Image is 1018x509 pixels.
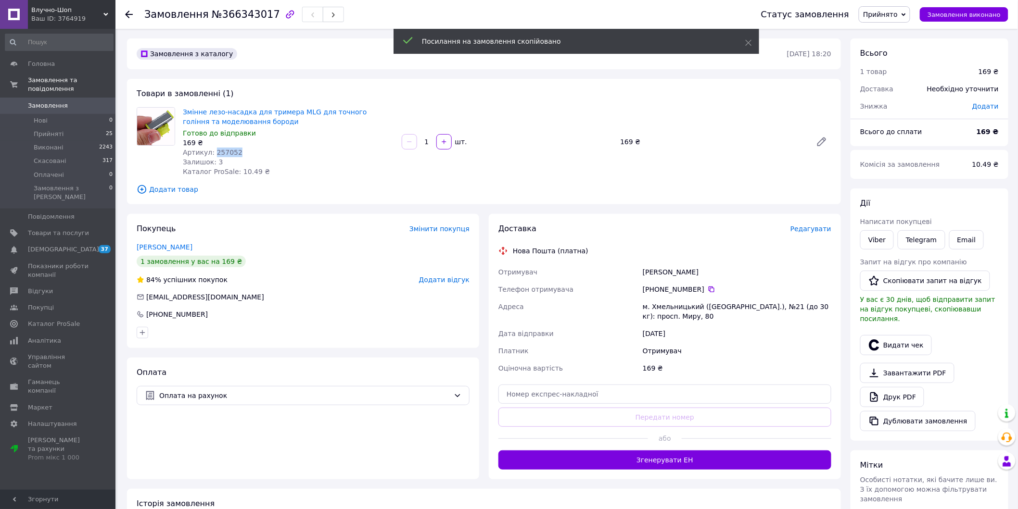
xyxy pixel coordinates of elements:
span: Оплачені [34,171,64,179]
input: Номер експрес-накладної [498,385,831,404]
span: Доставка [860,85,893,93]
span: Прийнято [863,11,898,18]
span: 25 [106,130,113,138]
a: Друк PDF [860,387,924,407]
span: Історія замовлення [137,499,215,508]
span: Знижка [860,102,888,110]
span: Товари та послуги [28,229,89,237]
b: 169 ₴ [977,128,999,136]
span: 0 [109,171,113,179]
span: Влучно-Шоп [31,6,103,14]
span: [DEMOGRAPHIC_DATA] [28,245,99,254]
span: Замовлення з [PERSON_NAME] [34,184,109,201]
span: Покупці [28,303,54,312]
div: Повернутися назад [125,10,133,19]
a: Viber [860,230,894,249]
span: Замовлення [144,9,209,20]
div: Ваш ID: 3764919 [31,14,115,23]
div: Отримувач [641,342,833,360]
div: [PERSON_NAME] [641,263,833,281]
img: Змінне лезо-насадка для тримера MLG для точного гоління та моделювання бороди [137,108,175,145]
span: Комісія за замовлення [860,161,940,168]
span: 317 [102,157,113,165]
span: Оплата [137,368,166,377]
span: Скасовані [34,157,66,165]
span: Особисті нотатки, які бачите лише ви. З їх допомогою можна фільтрувати замовлення [860,476,997,503]
span: [PERSON_NAME] та рахунки [28,436,89,462]
span: Дії [860,199,870,208]
span: Змінити покупця [409,225,470,233]
button: Скопіювати запит на відгук [860,271,990,291]
div: 169 ₴ [979,67,999,76]
span: Товари в замовленні (1) [137,89,234,98]
span: Доставка [498,224,536,233]
span: Готово до відправки [183,129,256,137]
span: Повідомлення [28,212,75,221]
span: або [648,434,681,443]
span: 37 [99,245,111,253]
div: Посилання на замовлення скопійовано [422,37,721,46]
div: м. Хмельницький ([GEOGRAPHIC_DATA].), №21 (до 30 кг): просп. Миру, 80 [641,298,833,325]
span: 0 [109,116,113,125]
span: Додати товар [137,184,831,195]
div: [PHONE_NUMBER] [643,285,831,294]
span: Отримувач [498,268,537,276]
a: Завантажити PDF [860,363,954,383]
span: Запит на відгук про компанію [860,258,967,266]
span: Оплата на рахунок [159,390,450,401]
span: Налаштування [28,420,77,428]
span: 0 [109,184,113,201]
span: Замовлення та повідомлення [28,76,115,93]
time: [DATE] 18:20 [787,50,831,58]
span: Замовлення виконано [928,11,1001,18]
span: 1 товар [860,68,887,75]
button: Видати чек [860,335,932,355]
span: Мітки [860,460,883,470]
span: Залишок: 3 [183,158,223,166]
span: Аналітика [28,336,61,345]
input: Пошук [5,34,114,51]
span: Додати відгук [419,276,470,284]
div: Prom мікс 1 000 [28,453,89,462]
span: 84% [146,276,161,284]
span: Дата відправки [498,330,554,337]
span: Управління сайтом [28,353,89,370]
span: Гаманець компанії [28,378,89,395]
span: Телефон отримувача [498,286,573,293]
span: Покупець [137,224,176,233]
span: У вас є 30 днів, щоб відправити запит на відгук покупцеві, скопіювавши посилання. [860,296,995,323]
span: Написати покупцеві [860,218,932,225]
span: Артикул: 257052 [183,149,242,156]
div: 169 ₴ [616,135,808,149]
span: №366343017 [212,9,280,20]
span: Додати [972,102,999,110]
div: 169 ₴ [183,138,394,148]
span: Головна [28,60,55,68]
a: Змінне лезо-насадка для тримера MLG для точного гоління та моделювання бороди [183,108,367,125]
div: [PHONE_NUMBER] [145,310,209,319]
button: Дублювати замовлення [860,411,976,431]
span: 10.49 ₴ [972,161,999,168]
span: Показники роботи компанії [28,262,89,279]
a: [PERSON_NAME] [137,243,192,251]
div: Нова Пошта (платна) [510,246,591,256]
button: Згенерувати ЕН [498,450,831,470]
div: 169 ₴ [641,360,833,377]
span: Каталог ProSale [28,320,80,328]
a: Telegram [898,230,945,249]
span: Оціночна вартість [498,364,563,372]
button: Email [949,230,984,249]
span: Прийняті [34,130,64,138]
span: Каталог ProSale: 10.49 ₴ [183,168,270,175]
span: Всього [860,49,888,58]
button: Замовлення виконано [920,7,1008,22]
div: Статус замовлення [761,10,850,19]
div: успішних покупок [137,275,228,285]
div: шт. [453,137,468,147]
span: Маркет [28,403,52,412]
span: Адреса [498,303,524,310]
div: [DATE] [641,325,833,342]
a: Редагувати [812,132,831,151]
span: [EMAIL_ADDRESS][DOMAIN_NAME] [146,293,264,301]
span: Нові [34,116,48,125]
